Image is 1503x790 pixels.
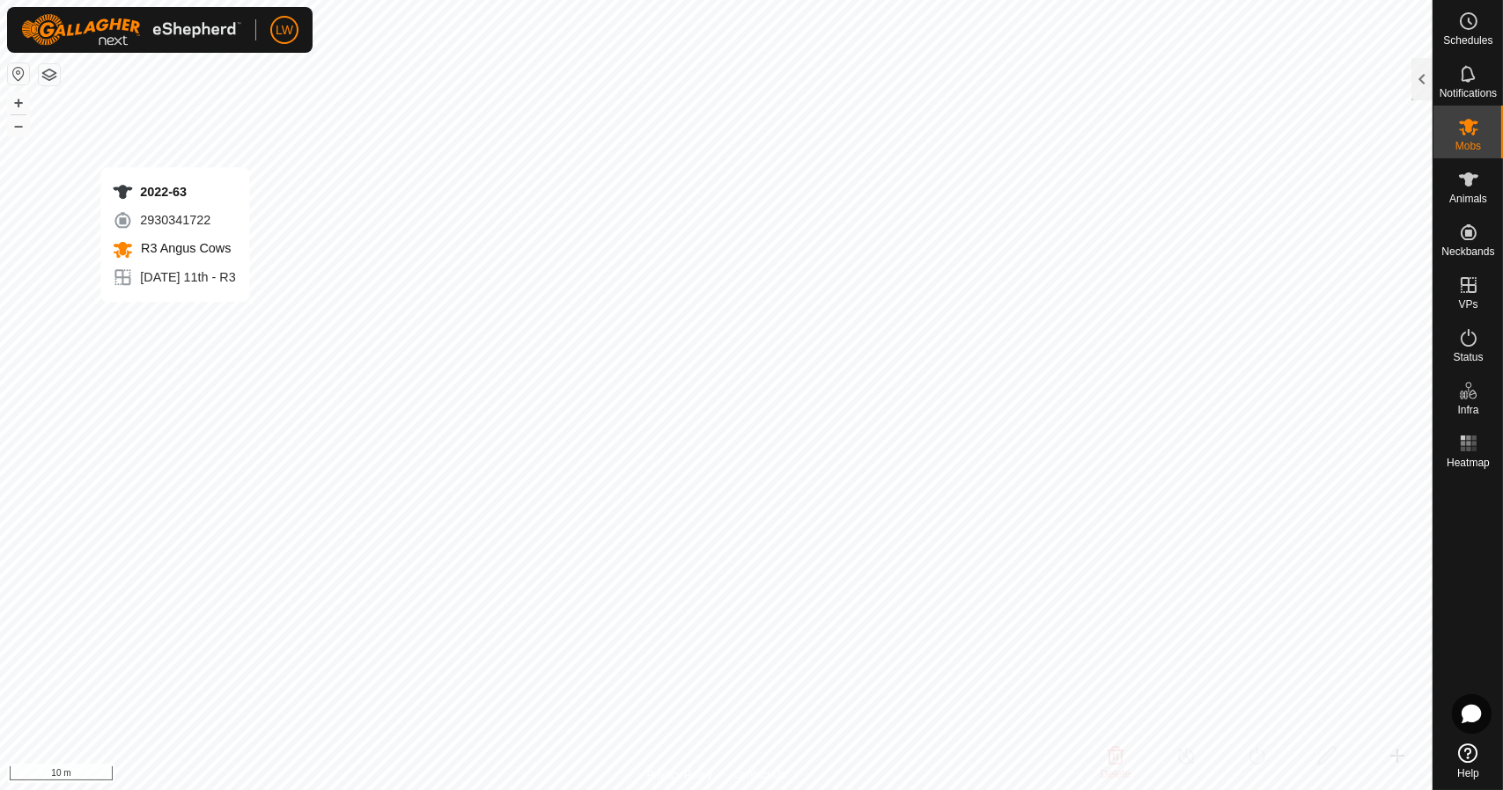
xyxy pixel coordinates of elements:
img: Gallagher Logo [21,14,241,46]
span: Status [1453,352,1483,362]
a: Privacy Policy [646,767,712,783]
span: Heatmap [1447,457,1490,468]
span: Neckbands [1441,246,1494,257]
div: [DATE] 11th - R3 [112,267,236,288]
span: Infra [1457,405,1478,415]
span: Help [1457,768,1479,779]
button: Reset Map [8,63,29,84]
span: LW [276,21,293,40]
button: Map Layers [39,64,60,85]
span: R3 Angus Cows [136,241,231,255]
button: – [8,115,29,136]
span: VPs [1458,299,1477,310]
div: 2930341722 [112,209,236,230]
span: Notifications [1440,88,1497,99]
a: Contact Us [733,767,785,783]
div: 2022-63 [112,181,236,202]
span: Animals [1449,194,1487,204]
button: + [8,92,29,113]
span: Schedules [1443,35,1492,46]
span: Mobs [1455,141,1481,151]
a: Help [1433,736,1503,786]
